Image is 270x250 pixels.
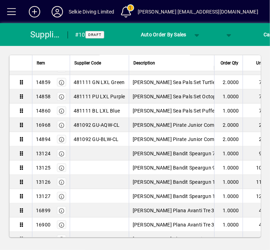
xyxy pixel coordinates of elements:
[70,89,129,104] td: 481111 PU LXL Purple
[133,107,267,114] span: [PERSON_NAME] Sea Pals Set Puffer Fish Blue (both sizes)
[70,132,129,146] td: 481092 GU-BLW-CL
[70,118,129,132] td: 481092 GU-AQW-CL
[36,193,51,200] div: 13127
[133,207,231,214] span: [PERSON_NAME] Plana Avanti Tre 36 Black
[36,93,51,100] div: 14858
[214,132,243,146] td: 2.0000
[141,29,186,40] span: Auto Order By Sales
[37,59,45,67] span: Item
[133,178,228,186] span: [PERSON_NAME] Bandit Speargun 110cm
[138,6,258,17] div: [PERSON_NAME] [EMAIL_ADDRESS][DOMAIN_NAME]
[214,232,243,246] td: 1.0000
[23,5,46,18] button: Add
[36,150,51,157] div: 13124
[69,6,115,17] div: Selkie Diving Limited
[214,175,243,189] td: 1.0000
[214,118,243,132] td: 2.0000
[36,178,51,186] div: 13126
[36,207,51,214] div: 16899
[214,104,243,118] td: 1.0000
[133,193,228,200] span: [PERSON_NAME] Bandit Speargun 120cm
[36,136,51,143] div: 14894
[133,79,258,86] span: [PERSON_NAME] Sea Pals Set Turtle Green (both sizes)
[36,164,51,171] div: 13125
[133,150,226,157] span: [PERSON_NAME] Bandit Speargun 75cm
[214,189,243,203] td: 1.0000
[133,164,226,171] span: [PERSON_NAME] Bandit Speargun 95cm
[133,59,155,67] span: Description
[214,89,243,104] td: 1.0000
[36,79,51,86] div: 14859
[133,136,232,143] span: [PERSON_NAME] Pirate Junior Combo Blue
[133,121,234,129] span: [PERSON_NAME] Pirate Junior Combo Aqua
[36,235,51,243] div: 16901
[137,28,190,41] button: Auto Order By Sales
[36,107,51,114] div: 14860
[70,75,129,89] td: 481111 GN LXL Green
[74,59,101,67] span: Supplier Code
[214,146,243,161] td: 1.0000
[133,235,231,243] span: [PERSON_NAME] Plana Avanti Tre 40 Black
[133,221,231,228] span: [PERSON_NAME] Plana Avanti Tre 38 Black
[214,75,243,89] td: 2.0000
[36,121,51,129] div: 16968
[214,161,243,175] td: 1.0000
[30,29,60,40] div: Supplier Purchase Order
[214,218,243,232] td: 1.0000
[75,29,89,41] div: #1064
[70,104,129,118] td: 481111 BL LXL Blue
[133,93,266,100] span: [PERSON_NAME] Sea Pals Set Octopus Purple (both sizes)
[46,5,69,18] button: Profile
[214,203,243,218] td: 1.0000
[36,221,51,228] div: 16900
[221,59,238,67] span: Order Qty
